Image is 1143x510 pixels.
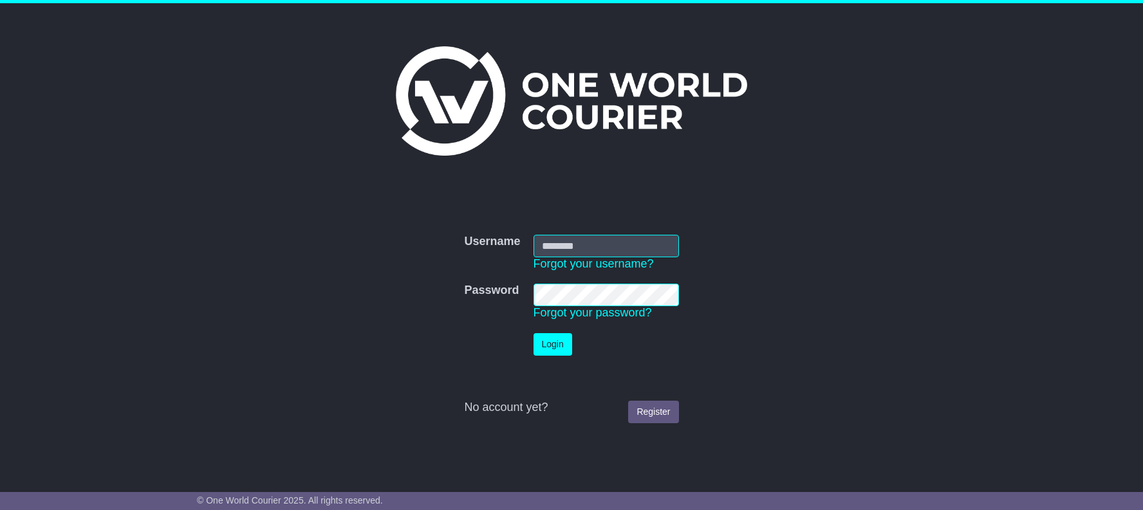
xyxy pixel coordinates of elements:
[534,257,654,270] a: Forgot your username?
[396,46,747,156] img: One World
[534,333,572,356] button: Login
[534,306,652,319] a: Forgot your password?
[464,284,519,298] label: Password
[464,235,520,249] label: Username
[197,495,383,505] span: © One World Courier 2025. All rights reserved.
[464,401,678,415] div: No account yet?
[628,401,678,423] a: Register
